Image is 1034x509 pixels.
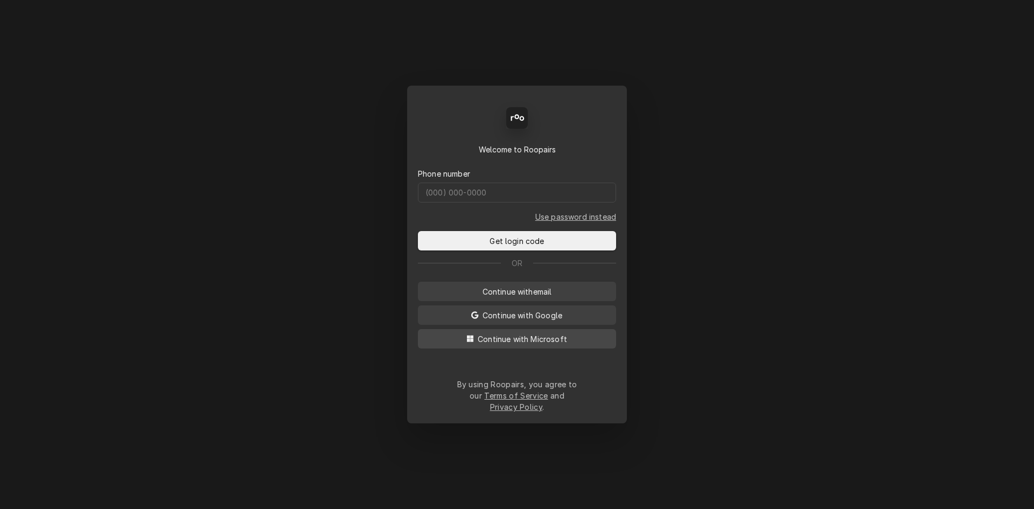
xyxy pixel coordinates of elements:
[418,183,616,203] input: (000) 000-0000
[418,257,616,269] div: Or
[418,305,616,325] button: Continue with Google
[418,231,616,250] button: Get login code
[457,379,577,413] div: By using Roopairs, you agree to our and .
[418,144,616,155] div: Welcome to Roopairs
[490,402,542,412] a: Privacy Policy
[476,333,569,345] span: Continue with Microsoft
[480,286,554,297] span: Continue with email
[418,282,616,301] button: Continue withemail
[480,310,564,321] span: Continue with Google
[535,211,616,222] a: Go to Phone and password form
[484,391,548,400] a: Terms of Service
[487,235,546,247] span: Get login code
[418,168,470,179] label: Phone number
[418,329,616,348] button: Continue with Microsoft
